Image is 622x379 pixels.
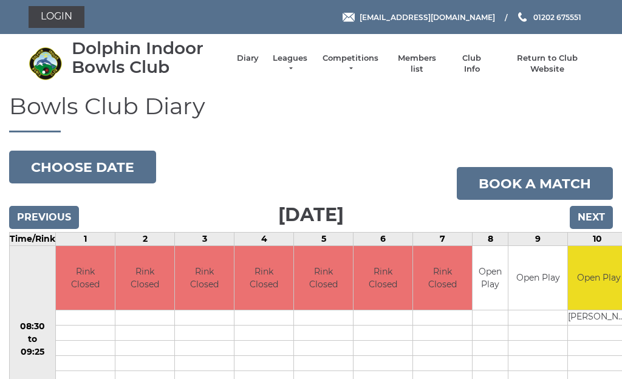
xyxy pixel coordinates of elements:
[360,12,495,21] span: [EMAIL_ADDRESS][DOMAIN_NAME]
[516,12,581,23] a: Phone us 01202 675551
[454,53,490,75] a: Club Info
[115,246,174,310] td: Rink Closed
[237,53,259,64] a: Diary
[343,12,495,23] a: Email [EMAIL_ADDRESS][DOMAIN_NAME]
[9,151,156,183] button: Choose date
[570,206,613,229] input: Next
[354,246,412,310] td: Rink Closed
[29,47,62,80] img: Dolphin Indoor Bowls Club
[72,39,225,77] div: Dolphin Indoor Bowls Club
[321,53,380,75] a: Competitions
[518,12,527,22] img: Phone us
[56,233,115,246] td: 1
[56,246,115,310] td: Rink Closed
[294,233,354,246] td: 5
[354,233,413,246] td: 6
[502,53,593,75] a: Return to Club Website
[391,53,442,75] a: Members list
[175,233,234,246] td: 3
[508,246,567,310] td: Open Play
[271,53,309,75] a: Leagues
[10,233,56,246] td: Time/Rink
[473,246,508,310] td: Open Play
[413,246,472,310] td: Rink Closed
[234,246,293,310] td: Rink Closed
[9,206,79,229] input: Previous
[343,13,355,22] img: Email
[508,233,568,246] td: 9
[413,233,473,246] td: 7
[175,246,234,310] td: Rink Closed
[533,12,581,21] span: 01202 675551
[115,233,175,246] td: 2
[9,94,613,133] h1: Bowls Club Diary
[457,167,613,200] a: Book a match
[29,6,84,28] a: Login
[294,246,353,310] td: Rink Closed
[234,233,294,246] td: 4
[473,233,508,246] td: 8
